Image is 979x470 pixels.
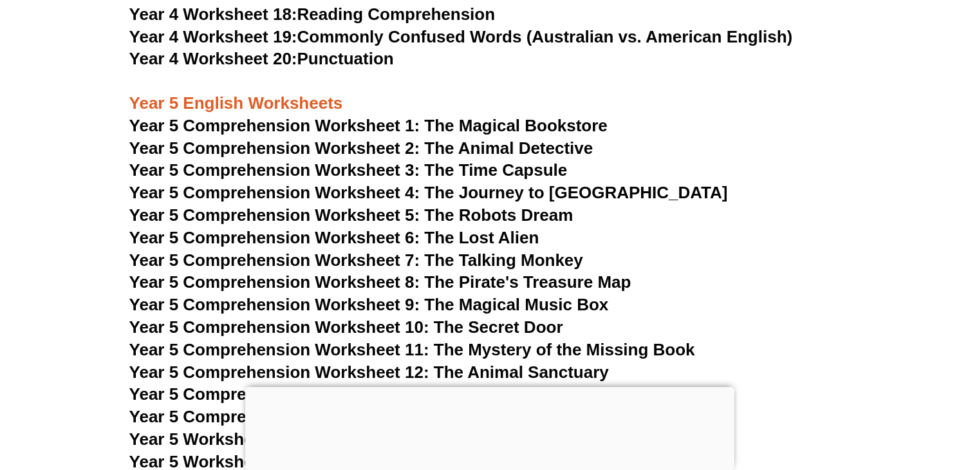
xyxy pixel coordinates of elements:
a: Year 5 Comprehension Worksheet 10: The Secret Door [129,317,563,337]
a: Year 4 Worksheet 19:Commonly Confused Words (Australian vs. American English) [129,27,793,46]
a: Year 5 Comprehension Worksheet 2: The Animal Detective [129,138,593,158]
a: Year 5 Comprehension Worksheet 7: The Talking Monkey [129,250,583,270]
h3: Year 5 English Worksheets [129,71,850,115]
a: Year 5 Comprehension Worksheet 13: The Magical Amulet [129,384,590,404]
span: Year 4 Worksheet 20: [129,49,297,68]
span: Year 4 Worksheet 18: [129,5,297,24]
a: Year 5 Comprehension Worksheet 8: The Pirate's Treasure Map [129,272,631,292]
a: Year 4 Worksheet 18:Reading Comprehension [129,5,495,24]
a: Year 5 Comprehension Worksheet 9: The Magical Music Box [129,295,609,314]
a: Year 5 Comprehension Worksheet 5: The Robots Dream [129,205,573,225]
a: Year 4 Worksheet 20:Punctuation [129,49,394,68]
a: Year 5 Comprehension Worksheet 1: The Magical Bookstore [129,116,608,135]
a: Year 5 Comprehension Worksheet 3: The Time Capsule [129,160,568,180]
a: Year 5 Comprehension Worksheet 4: The Journey to [GEOGRAPHIC_DATA] [129,183,728,202]
iframe: Chat Widget [765,325,979,470]
a: Year 5 Comprehension Worksheet 14: The Talking Water Bottle [129,407,628,426]
a: Year 5 Worksheet 1:Adjectives and Adverbs [129,429,477,449]
iframe: Advertisement [245,387,734,467]
span: Year 4 Worksheet 19: [129,27,297,46]
a: Year 5 Comprehension Worksheet 12: The Animal Sanctuary [129,362,609,382]
span: Year 5 Worksheet 1: [129,429,288,449]
a: Year 5 Comprehension Worksheet 6: The Lost Alien [129,228,539,247]
a: Year 5 Comprehension Worksheet 11: The Mystery of the Missing Book [129,340,695,359]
